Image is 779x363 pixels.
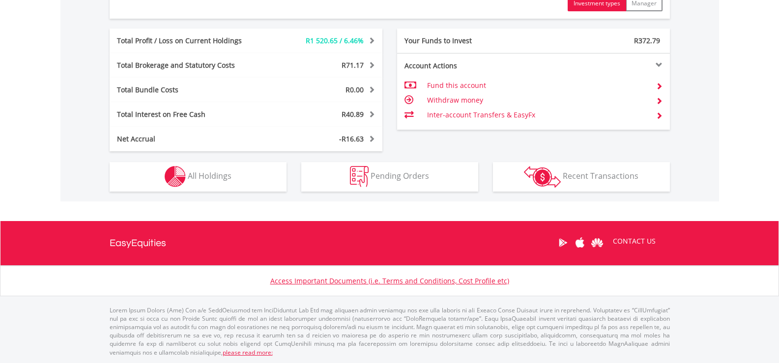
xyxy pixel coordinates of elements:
[563,170,638,181] span: Recent Transactions
[589,227,606,258] a: Huawei
[427,78,648,93] td: Fund this account
[223,348,273,357] a: please read more:
[110,85,269,95] div: Total Bundle Costs
[397,61,534,71] div: Account Actions
[342,110,364,119] span: R40.89
[346,85,364,94] span: R0.00
[427,93,648,108] td: Withdraw money
[110,60,269,70] div: Total Brokerage and Statutory Costs
[339,134,364,143] span: -R16.63
[350,166,369,187] img: pending_instructions-wht.png
[270,276,509,285] a: Access Important Documents (i.e. Terms and Conditions, Cost Profile etc)
[371,170,429,181] span: Pending Orders
[554,227,572,258] a: Google Play
[342,60,364,70] span: R71.17
[110,306,670,357] p: Lorem Ipsum Dolors (Ame) Con a/e SeddOeiusmod tem InciDiduntut Lab Etd mag aliquaen admin veniamq...
[606,227,663,255] a: CONTACT US
[427,108,648,122] td: Inter-account Transfers & EasyFx
[110,162,287,192] button: All Holdings
[165,166,186,187] img: holdings-wht.png
[397,36,534,46] div: Your Funds to Invest
[188,170,231,181] span: All Holdings
[524,166,561,188] img: transactions-zar-wht.png
[110,134,269,144] div: Net Accrual
[110,110,269,119] div: Total Interest on Free Cash
[301,162,478,192] button: Pending Orders
[634,36,660,45] span: R372.79
[572,227,589,258] a: Apple
[110,36,269,46] div: Total Profit / Loss on Current Holdings
[306,36,364,45] span: R1 520.65 / 6.46%
[493,162,670,192] button: Recent Transactions
[110,221,166,265] a: EasyEquities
